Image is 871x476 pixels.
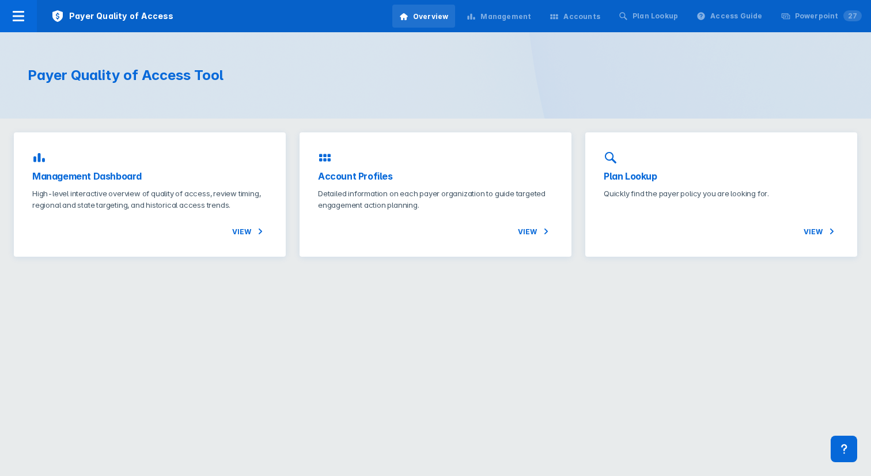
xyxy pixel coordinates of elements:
a: Account ProfilesDetailed information on each payer organization to guide targeted engagement acti... [300,132,571,257]
span: View [232,224,267,238]
a: Accounts [543,5,607,28]
a: Management [460,5,538,28]
div: Access Guide [710,11,762,21]
div: Management [480,12,531,22]
div: Overview [413,12,449,22]
div: Support and data inquiry [831,436,857,462]
span: View [518,224,553,238]
div: Powerpoint [795,11,862,21]
h3: Management Dashboard [32,169,267,183]
h3: Account Profiles [318,169,553,183]
div: Accounts [563,12,600,22]
div: Plan Lookup [633,11,678,21]
p: Quickly find the payer policy you are looking for. [604,188,839,199]
p: Detailed information on each payer organization to guide targeted engagement action planning. [318,188,553,211]
h1: Payer Quality of Access Tool [28,67,422,84]
span: 27 [843,10,862,21]
p: High-level interactive overview of quality of access, review timing, regional and state targeting... [32,188,267,211]
a: Management DashboardHigh-level interactive overview of quality of access, review timing, regional... [14,132,286,257]
h3: Plan Lookup [604,169,839,183]
span: View [804,224,839,238]
a: Overview [392,5,456,28]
